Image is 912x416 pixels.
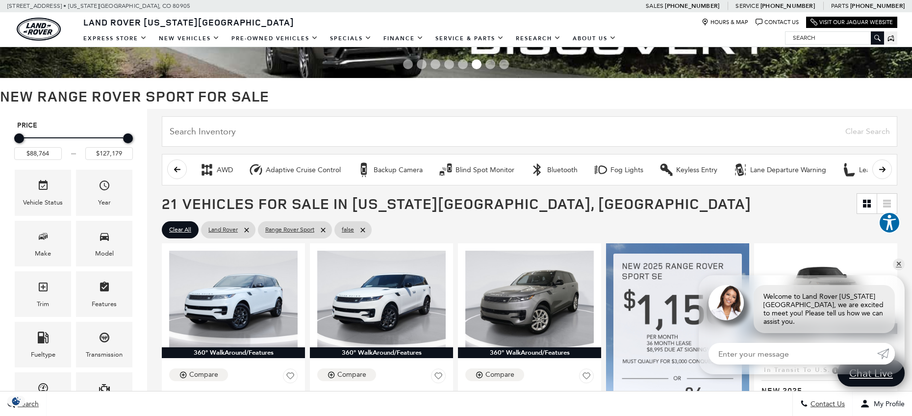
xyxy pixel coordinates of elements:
[37,329,49,349] span: Fueltype
[320,389,400,399] span: Available at Retailer
[456,166,514,175] div: Blind Spot Monitor
[853,391,912,416] button: Open user profile menu
[76,221,132,266] div: ModelModel
[31,349,55,360] div: Fueltype
[189,370,218,379] div: Compare
[337,370,366,379] div: Compare
[265,224,314,236] span: Range Rover Sport
[761,386,883,395] span: New 2025
[283,368,298,387] button: Save Vehicle
[342,224,354,236] span: false
[249,162,263,177] div: Adaptive Cruise Control
[665,2,719,10] a: [PHONE_NUMBER]
[5,396,27,406] section: Click to Open Cookie Consent Modal
[709,285,744,320] img: Agent profile photo
[857,194,877,213] a: Grid View
[646,2,663,9] span: Sales
[485,59,495,69] span: Go to slide 7
[499,59,509,69] span: Go to slide 8
[162,193,751,213] span: 21 Vehicles for Sale in [US_STATE][GEOGRAPHIC_DATA], [GEOGRAPHIC_DATA]
[99,380,110,400] span: Engine
[877,343,895,364] a: Submit
[351,159,428,180] button: Backup CameraBackup Camera
[728,159,832,180] button: Lane Departure WarningLane Departure Warning
[15,271,71,317] div: TrimTrim
[593,162,608,177] div: Fog Lights
[194,159,238,180] button: AWDAWD
[458,347,601,358] div: 360° WalkAround/Features
[530,162,545,177] div: Bluetooth
[317,368,376,381] button: Compare Vehicle
[99,177,110,197] span: Year
[37,228,49,248] span: Make
[37,380,49,400] span: Mileage
[17,18,61,41] img: Land Rover
[735,2,759,9] span: Service
[374,166,423,175] div: Backup Camera
[433,159,520,180] button: Blind Spot MonitorBlind Spot Monitor
[76,322,132,367] div: TransmissionTransmission
[86,349,123,360] div: Transmission
[15,221,71,266] div: MakeMake
[83,16,294,28] span: Land Rover [US_STATE][GEOGRAPHIC_DATA]
[485,370,514,379] div: Compare
[153,30,226,47] a: New Vehicles
[243,159,346,180] button: Adaptive Cruise ControlAdaptive Cruise Control
[761,251,890,323] img: 2025 LAND ROVER Range Rover Sport SE 360PS
[17,18,61,41] a: land-rover
[162,347,305,358] div: 360° WalkAround/Features
[761,363,890,415] a: In Transit to U.S.New 2025Range Rover Sport SE 360PS
[750,166,826,175] div: Lane Departure Warning
[252,389,260,399] span: Vehicle is in stock and ready for immediate delivery. Due to demand, availability is subject to c...
[431,368,446,387] button: Save Vehicle
[870,400,905,408] span: My Profile
[35,248,51,259] div: Make
[37,177,49,197] span: Vehicle
[98,197,111,208] div: Year
[169,224,191,236] span: Clear All
[579,368,594,387] button: Save Vehicle
[77,30,153,47] a: EXPRESS STORE
[162,116,897,147] input: Search Inventory
[14,133,24,143] div: Minimum Price
[756,19,799,26] a: Contact Us
[92,299,117,310] div: Features
[99,279,110,299] span: Features
[77,16,300,28] a: Land Rover [US_STATE][GEOGRAPHIC_DATA]
[400,389,408,399] span: Vehicle is in stock and ready for immediate delivery. Due to demand, availability is subject to c...
[702,19,748,26] a: Hours & Map
[7,2,190,9] a: [STREET_ADDRESS] • [US_STATE][GEOGRAPHIC_DATA], CO 80905
[324,30,378,47] a: Specials
[37,299,49,310] div: Trim
[808,400,845,408] span: Contact Us
[850,2,905,10] a: [PHONE_NUMBER]
[310,347,453,358] div: 360° WalkAround/Features
[226,30,324,47] a: Pre-Owned Vehicles
[317,251,446,347] img: 2025 LAND ROVER Range Rover Sport SE
[676,166,717,175] div: Keyless Entry
[836,159,907,180] button: Leather SeatsLeather Seats
[169,251,298,347] img: 2025 LAND ROVER Range Rover Sport SE
[5,396,27,406] img: Opt-Out Icon
[169,368,228,381] button: Compare Vehicle
[14,147,62,160] input: Minimum
[403,59,413,69] span: Go to slide 1
[266,166,341,175] div: Adaptive Cruise Control
[879,212,900,234] button: Explore your accessibility options
[123,133,133,143] div: Maximum Price
[438,162,453,177] div: Blind Spot Monitor
[15,170,71,215] div: VehicleVehicle Status
[99,329,110,349] span: Transmission
[548,389,557,399] span: Vehicle is in stock and ready for immediate delivery. Due to demand, availability is subject to c...
[444,59,454,69] span: Go to slide 4
[37,279,49,299] span: Trim
[760,2,815,10] a: [PHONE_NUMBER]
[85,147,133,160] input: Maximum
[167,159,187,179] button: scroll left
[872,159,892,179] button: scroll right
[842,162,857,177] div: Leather Seats
[172,389,252,399] span: Available at Retailer
[465,368,524,381] button: Compare Vehicle
[831,2,849,9] span: Parts
[430,30,510,47] a: Service & Parts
